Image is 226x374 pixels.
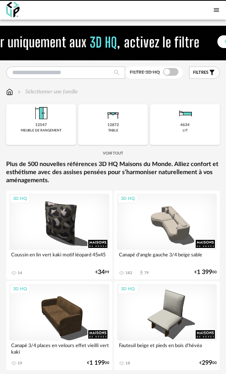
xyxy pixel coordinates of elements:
[139,270,144,276] span: Download icon
[206,70,208,76] span: s
[200,361,217,366] div: € 00
[176,104,194,123] img: Literie.png
[213,6,220,14] span: Menu icon
[6,147,220,162] div: Voir tout
[208,69,216,76] span: Filter icon
[125,271,132,275] div: 182
[6,2,20,18] img: OXP
[202,361,212,366] span: 299
[16,88,22,96] img: svg+xml;base64,PHN2ZyB3aWR0aD0iMTYiIGhlaWdodD0iMTYiIHZpZXdCb3g9IjAgMCAxNiAxNiIgZmlsbD0ibm9uZSIgeG...
[125,361,130,366] div: 18
[32,104,50,123] img: Meuble%20de%20rangement.png
[117,284,138,294] div: 3D HQ
[180,123,190,128] div: 4634
[35,123,47,128] div: 12547
[10,194,30,204] div: 3D HQ
[96,270,109,275] div: € 99
[6,281,112,370] a: 3D HQ Canapé 3/4 places en velours effet vieilli vert kaki 19 €1 19900
[117,341,217,356] div: Fauteuil beige et pieds en bois d'hévéa
[98,270,105,275] span: 34
[18,361,22,366] div: 19
[117,250,217,265] div: Canapé d'angle gauche 3/4 beige sable
[130,70,160,75] span: Filtre 3D HQ
[87,361,109,366] div: € 00
[6,88,13,96] img: svg+xml;base64,PHN2ZyB3aWR0aD0iMTYiIGhlaWdodD0iMTciIHZpZXdCb3g9IjAgMCAxNiAxNyIgZmlsbD0ibm9uZSIgeG...
[9,250,109,265] div: Coussin en lin vert kaki motif léopard 45x45
[6,191,112,280] a: 3D HQ Coussin en lin vert kaki motif léopard 45x45 14 €3499
[195,270,217,275] div: € 00
[107,123,119,128] div: 12872
[18,271,22,275] div: 14
[144,271,149,275] div: 79
[193,70,206,76] span: filtre
[189,66,220,79] button: filtres Filter icon
[9,341,109,356] div: Canapé 3/4 places en velours effet vieilli vert kaki
[89,361,105,366] span: 1 199
[108,128,118,133] div: table
[183,128,188,133] div: lit
[114,281,220,370] a: 3D HQ Fauteuil beige et pieds en bois d'hévéa 18 €29900
[10,284,30,294] div: 3D HQ
[21,128,61,133] div: meuble de rangement
[104,104,122,123] img: Table.png
[16,88,78,96] div: Sélectionner une famille
[6,160,220,184] a: Plus de 500 nouvelles références 3D HQ Maisons du Monde. Alliez confort et esthétisme avec des as...
[117,194,138,204] div: 3D HQ
[114,191,220,280] a: 3D HQ Canapé d'angle gauche 3/4 beige sable 182 Download icon 79 €1 39900
[197,270,212,275] span: 1 399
